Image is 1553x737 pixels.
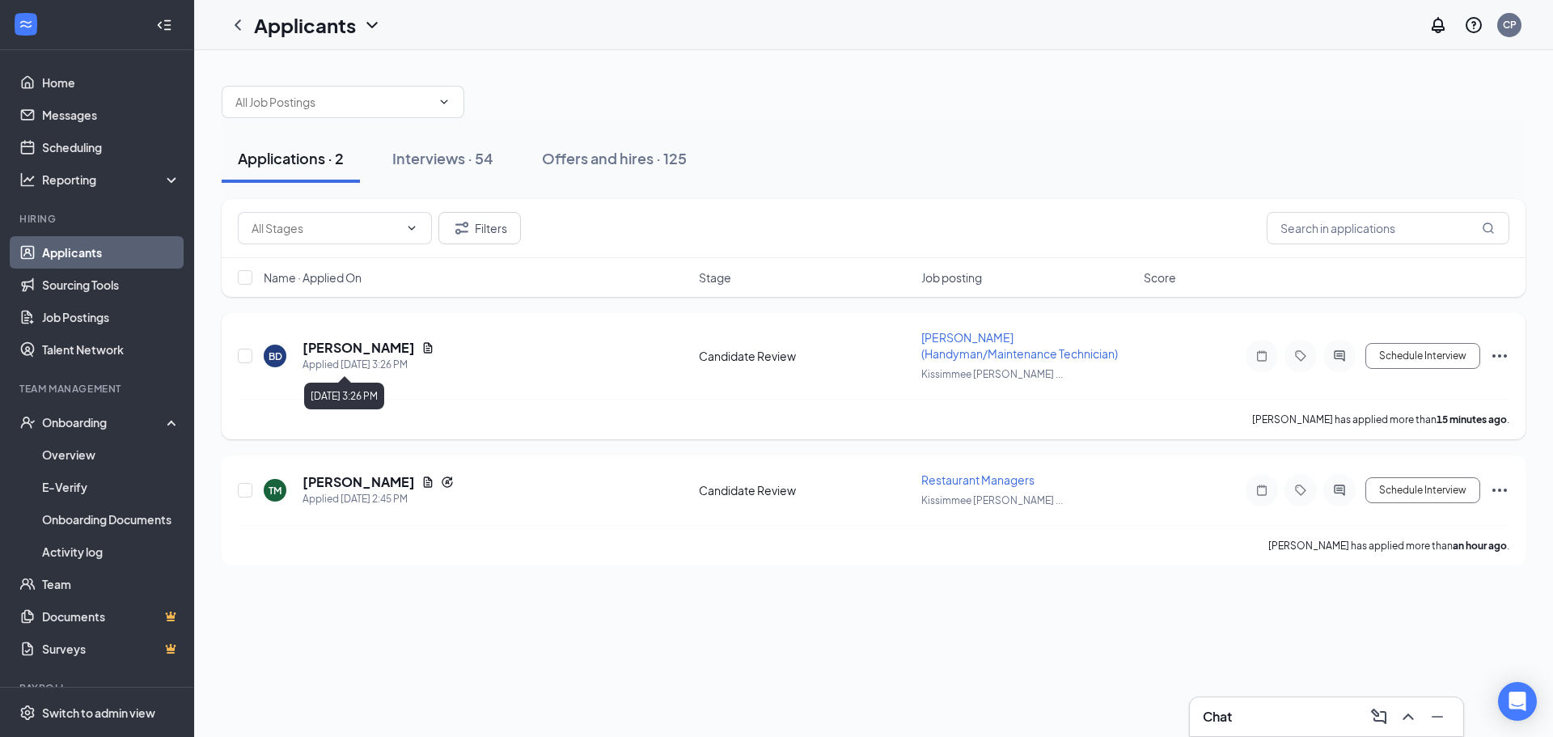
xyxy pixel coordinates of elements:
[19,212,177,226] div: Hiring
[304,383,384,409] div: [DATE] 3:26 PM
[42,600,180,633] a: DocumentsCrown
[42,536,180,568] a: Activity log
[252,219,399,237] input: All Stages
[1252,413,1509,426] p: [PERSON_NAME] has applied more than .
[235,93,431,111] input: All Job Postings
[921,269,982,286] span: Job posting
[438,212,521,244] button: Filter Filters
[42,471,180,503] a: E-Verify
[699,482,912,498] div: Candidate Review
[269,349,282,363] div: BD
[238,148,344,168] div: Applications · 2
[303,473,415,491] h5: [PERSON_NAME]
[1428,15,1448,35] svg: Notifications
[303,357,434,373] div: Applied [DATE] 3:26 PM
[1330,484,1349,497] svg: ActiveChat
[699,348,912,364] div: Candidate Review
[42,236,180,269] a: Applicants
[42,301,180,333] a: Job Postings
[1490,481,1509,500] svg: Ellipses
[19,414,36,430] svg: UserCheck
[1291,484,1310,497] svg: Tag
[1252,484,1272,497] svg: Note
[303,491,454,507] div: Applied [DATE] 2:45 PM
[362,15,382,35] svg: ChevronDown
[156,17,172,33] svg: Collapse
[42,269,180,301] a: Sourcing Tools
[254,11,356,39] h1: Applicants
[1464,15,1483,35] svg: QuestionInfo
[19,705,36,721] svg: Settings
[421,476,434,489] svg: Document
[452,218,472,238] svg: Filter
[699,269,731,286] span: Stage
[228,15,248,35] svg: ChevronLeft
[1330,349,1349,362] svg: ActiveChat
[438,95,451,108] svg: ChevronDown
[42,633,180,665] a: SurveysCrown
[1366,704,1392,730] button: ComposeMessage
[42,99,180,131] a: Messages
[542,148,687,168] div: Offers and hires · 125
[269,484,281,498] div: TM
[441,476,454,489] svg: Reapply
[1453,540,1507,552] b: an hour ago
[264,269,362,286] span: Name · Applied On
[1395,704,1421,730] button: ChevronUp
[921,472,1035,487] span: Restaurant Managers
[1365,477,1480,503] button: Schedule Interview
[19,172,36,188] svg: Analysis
[1482,222,1495,235] svg: MagnifyingGlass
[921,494,1063,506] span: Kissimmee [PERSON_NAME] ...
[42,503,180,536] a: Onboarding Documents
[1203,708,1232,726] h3: Chat
[921,368,1063,380] span: Kissimmee [PERSON_NAME] ...
[1291,349,1310,362] svg: Tag
[1437,413,1507,426] b: 15 minutes ago
[42,131,180,163] a: Scheduling
[42,172,181,188] div: Reporting
[1267,212,1509,244] input: Search in applications
[1498,682,1537,721] div: Open Intercom Messenger
[1428,707,1447,726] svg: Minimize
[1503,18,1517,32] div: CP
[42,438,180,471] a: Overview
[1144,269,1176,286] span: Score
[42,66,180,99] a: Home
[1490,346,1509,366] svg: Ellipses
[42,568,180,600] a: Team
[1268,539,1509,553] p: [PERSON_NAME] has applied more than .
[42,333,180,366] a: Talent Network
[19,382,177,396] div: Team Management
[42,705,155,721] div: Switch to admin view
[42,414,167,430] div: Onboarding
[1424,704,1450,730] button: Minimize
[1399,707,1418,726] svg: ChevronUp
[1369,707,1389,726] svg: ComposeMessage
[1252,349,1272,362] svg: Note
[405,222,418,235] svg: ChevronDown
[392,148,493,168] div: Interviews · 54
[421,341,434,354] svg: Document
[19,681,177,695] div: Payroll
[18,16,34,32] svg: WorkstreamLogo
[921,330,1118,361] span: [PERSON_NAME] (Handyman/Maintenance Technician)
[1365,343,1480,369] button: Schedule Interview
[303,339,415,357] h5: [PERSON_NAME]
